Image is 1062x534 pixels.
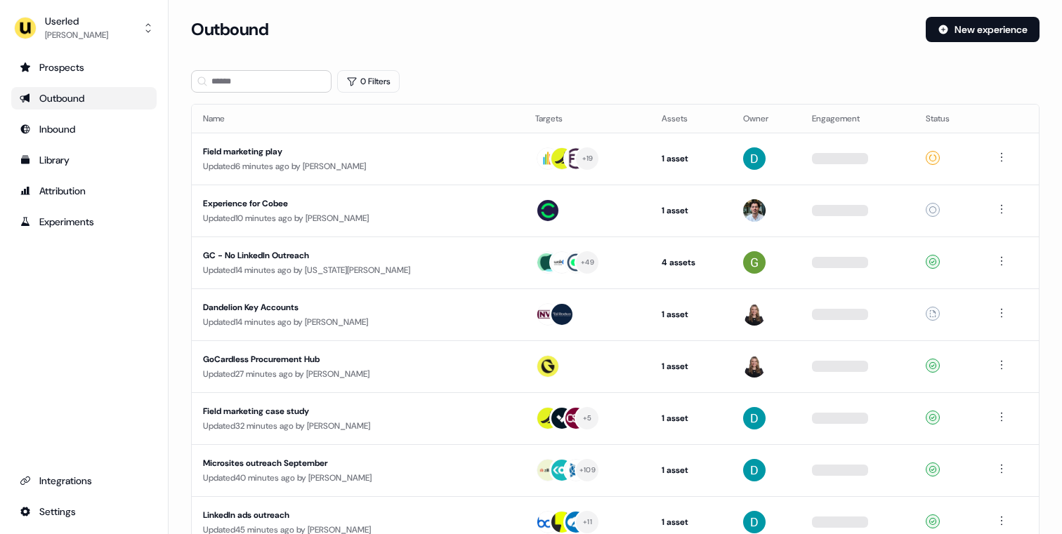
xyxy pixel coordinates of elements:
[203,196,468,211] div: Experience for Cobee
[203,145,468,159] div: Field marketing play
[203,159,513,173] div: Updated 6 minutes ago by [PERSON_NAME]
[45,14,108,28] div: Userled
[743,459,766,481] img: David
[203,419,513,433] div: Updated 32 minutes ago by [PERSON_NAME]
[581,256,594,269] div: + 49
[11,56,157,79] a: Go to prospects
[662,463,721,477] div: 1 asset
[662,359,721,373] div: 1 asset
[203,352,468,366] div: GoCardless Procurement Hub
[662,255,721,269] div: 4 assets
[11,180,157,202] a: Go to attribution
[662,152,721,166] div: 1 asset
[662,203,721,218] div: 1 asset
[732,105,801,133] th: Owner
[11,118,157,140] a: Go to Inbound
[524,105,650,133] th: Targets
[926,17,1040,42] button: New experience
[203,508,468,522] div: LinkedIn ads outreach
[20,153,148,167] div: Library
[801,105,914,133] th: Engagement
[192,105,524,133] th: Name
[203,404,468,418] div: Field marketing case study
[743,355,766,378] img: Geneviève
[11,149,157,171] a: Go to templates
[662,515,721,529] div: 1 asset
[11,500,157,523] a: Go to integrations
[743,511,766,533] img: David
[20,122,148,136] div: Inbound
[203,456,468,470] div: Microsites outreach September
[203,367,513,381] div: Updated 27 minutes ago by [PERSON_NAME]
[203,248,468,262] div: GC - No LinkedIn Outreach
[20,474,148,488] div: Integrations
[743,407,766,429] img: David
[203,211,513,225] div: Updated 10 minutes ago by [PERSON_NAME]
[20,505,148,519] div: Settings
[11,469,157,492] a: Go to integrations
[45,28,108,42] div: [PERSON_NAME]
[579,464,596,476] div: + 109
[662,411,721,425] div: 1 asset
[650,105,732,133] th: Assets
[743,199,766,222] img: Tristan
[743,303,766,326] img: Geneviève
[662,307,721,321] div: 1 asset
[743,147,766,170] img: David
[11,211,157,233] a: Go to experiments
[11,11,157,45] button: Userled[PERSON_NAME]
[583,516,592,528] div: + 11
[191,19,268,40] h3: Outbound
[582,152,594,165] div: + 19
[20,215,148,229] div: Experiments
[203,315,513,329] div: Updated 14 minutes ago by [PERSON_NAME]
[203,471,513,485] div: Updated 40 minutes ago by [PERSON_NAME]
[337,70,400,93] button: 0 Filters
[914,105,982,133] th: Status
[11,87,157,109] a: Go to outbound experience
[20,60,148,74] div: Prospects
[583,412,592,425] div: + 5
[203,300,468,314] div: Dandelion Key Accounts
[20,91,148,105] div: Outbound
[743,251,766,274] img: Georgia
[203,263,513,277] div: Updated 14 minutes ago by [US_STATE][PERSON_NAME]
[20,184,148,198] div: Attribution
